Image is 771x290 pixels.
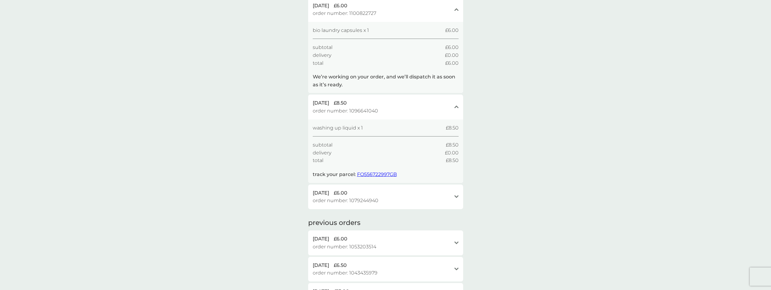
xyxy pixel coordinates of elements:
[334,235,347,243] span: £6.00
[446,124,459,132] span: £8.50
[445,51,459,59] span: £0.00
[445,43,459,51] span: £6.00
[313,157,323,164] span: total
[445,26,459,34] span: £6.00
[313,59,323,67] span: total
[446,141,459,149] span: £8.50
[357,171,397,177] a: FO556722997GB
[313,269,377,277] span: order number: 1043435979
[334,189,347,197] span: £6.00
[445,149,459,157] span: £0.00
[313,235,329,243] span: [DATE]
[313,2,329,10] span: [DATE]
[445,59,459,67] span: £6.00
[313,243,376,251] span: order number: 1053203514
[313,26,369,34] span: bio laundry capsules x 1
[313,124,363,132] span: washing up liquid x 1
[308,218,360,228] h2: previous orders
[313,51,331,59] span: delivery
[313,9,376,17] span: order number: 1100822727
[313,149,331,157] span: delivery
[313,189,329,197] span: [DATE]
[334,99,347,107] span: £8.50
[313,261,329,269] span: [DATE]
[313,107,378,115] span: order number: 1096641040
[446,157,459,164] span: £8.50
[313,43,332,51] span: subtotal
[313,197,378,205] span: order number: 1079244940
[313,141,332,149] span: subtotal
[313,171,397,178] p: track your parcel:
[334,2,347,10] span: £6.00
[313,73,459,88] p: We’re working on your order, and we’ll dispatch it as soon as it’s ready.
[313,99,329,107] span: [DATE]
[334,261,347,269] span: £6.50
